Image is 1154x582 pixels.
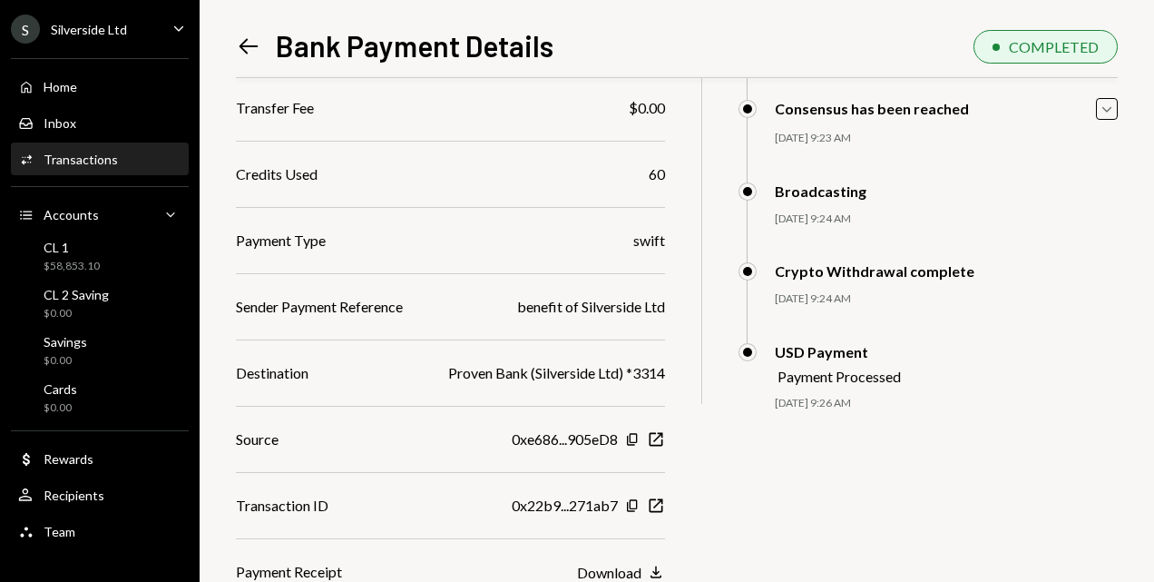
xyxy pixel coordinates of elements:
div: Cards [44,381,77,397]
div: CL 1 [44,240,100,255]
a: Transactions [11,143,189,175]
div: Recipients [44,488,104,503]
div: Inbox [44,115,76,131]
div: swift [633,230,665,252]
div: Destination [236,362,308,384]
a: Savings$0.00 [11,329,189,372]
div: Proven Bank (Silverside Ltd) *3314 [448,362,665,384]
div: $0.00 [629,97,665,119]
div: Rewards [44,451,93,467]
a: Recipients [11,478,189,511]
div: [DATE] 9:24 AM [775,291,1118,307]
a: Inbox [11,106,189,139]
div: Download [577,564,641,581]
a: Cards$0.00 [11,376,189,419]
div: Payment Type [236,230,326,252]
a: Team [11,515,189,547]
div: Home [44,79,77,94]
a: Accounts [11,198,189,231]
div: Sender Payment Reference [236,296,403,318]
div: USD Payment [775,343,901,360]
div: Source [236,429,279,450]
div: Silverside Ltd [51,22,127,37]
div: S [11,15,40,44]
a: Home [11,70,189,103]
div: Payment Processed [777,368,901,385]
div: Transfer Fee [236,97,314,119]
div: Team [44,524,75,539]
div: benefit of Silverside Ltd [517,296,665,318]
div: [DATE] 9:23 AM [775,131,1118,146]
div: $0.00 [44,400,77,416]
div: Credits Used [236,163,318,185]
a: CL 2 Saving$0.00 [11,281,189,325]
div: [DATE] 9:24 AM [775,212,1118,227]
div: 0xe686...905eD8 [512,429,618,450]
div: Savings [44,334,87,350]
h1: Bank Payment Details [276,27,553,64]
div: Transaction ID [236,495,328,517]
div: $58,853.10 [44,259,100,274]
div: 60 [649,163,665,185]
div: CL 2 Saving [44,287,109,302]
div: Consensus has been reached [775,100,969,117]
div: $0.00 [44,306,109,321]
div: $0.00 [44,353,87,369]
div: [DATE] 9:26 AM [775,396,1118,411]
a: Rewards [11,442,189,475]
div: Broadcasting [775,182,866,200]
div: COMPLETED [1009,38,1099,55]
div: 0x22b9...271ab7 [512,495,618,517]
div: Transactions [44,152,118,167]
a: CL 1$58,853.10 [11,234,189,278]
div: Crypto Withdrawal complete [775,262,974,280]
div: Accounts [44,207,99,222]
